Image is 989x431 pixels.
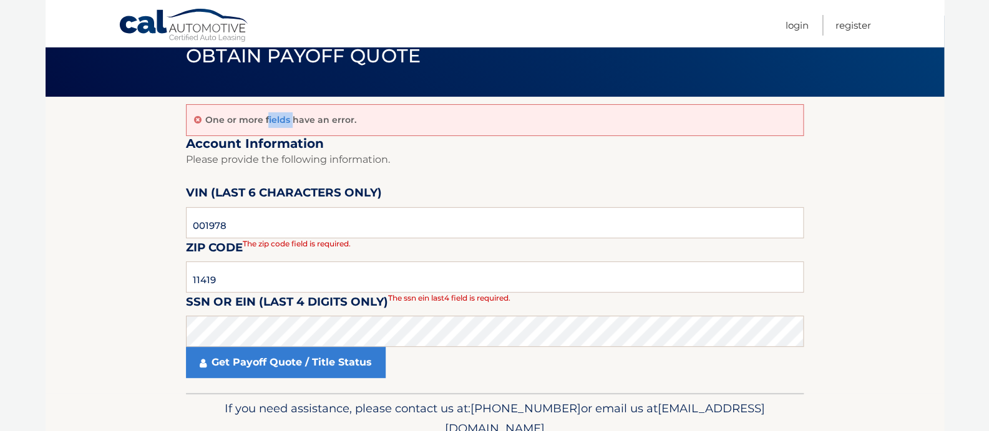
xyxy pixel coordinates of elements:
[186,293,388,316] label: SSN or EIN (last 4 digits only)
[186,347,386,378] a: Get Payoff Quote / Title Status
[186,183,382,206] label: VIN (last 6 characters only)
[186,44,421,67] span: Obtain Payoff Quote
[186,151,804,168] p: Please provide the following information.
[119,8,250,44] a: Cal Automotive
[388,293,510,303] span: The ssn ein last4 field is required.
[836,15,871,36] a: Register
[205,114,356,125] p: One or more fields have an error.
[786,15,809,36] a: Login
[243,239,351,248] span: The zip code field is required.
[186,238,243,261] label: Zip Code
[186,136,804,152] h2: Account Information
[470,401,581,415] span: [PHONE_NUMBER]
